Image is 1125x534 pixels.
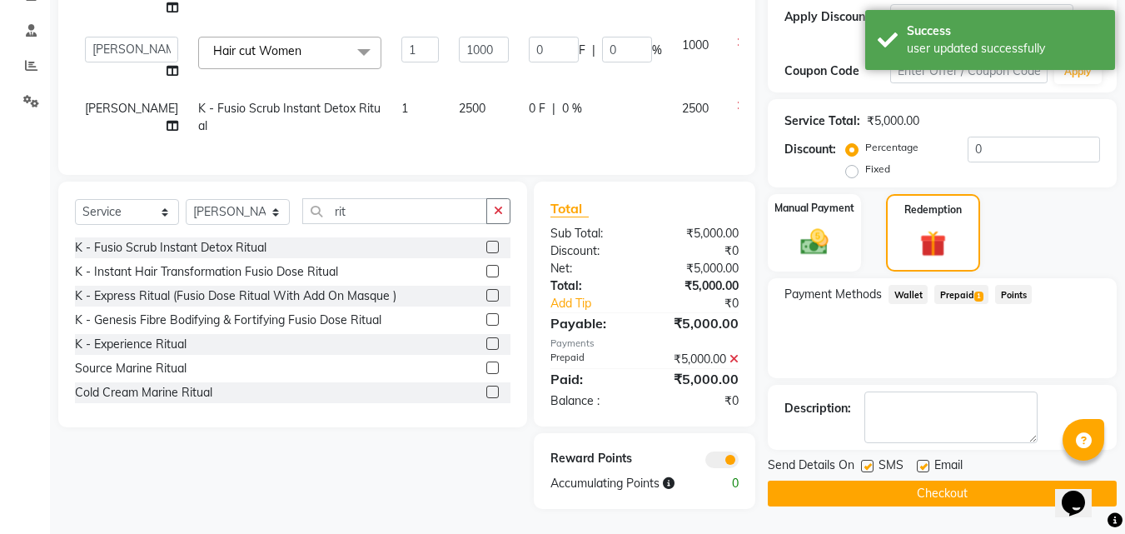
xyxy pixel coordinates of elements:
div: ₹0 [645,242,751,260]
span: Send Details On [768,457,854,477]
span: 2500 [459,101,485,116]
div: Net: [538,260,645,277]
div: Coupon Code [784,62,889,80]
span: Email [934,457,963,477]
span: F [579,42,585,59]
div: K - Instant Hair Transformation Fusio Dose Ritual [75,263,338,281]
div: ₹5,000.00 [867,112,919,130]
span: Wallet [889,285,928,304]
label: Percentage [865,140,918,155]
div: K - Express Ritual (Fusio Dose Ritual With Add On Masque ) [75,287,396,305]
div: Cold Cream Marine Ritual [75,384,212,402]
span: 1 [974,292,983,302]
div: Service Total: [784,112,860,130]
div: ₹5,000.00 [645,313,751,333]
span: | [552,100,555,117]
span: Total [550,200,589,217]
span: Points [995,285,1032,304]
div: Success [907,22,1103,40]
span: [PERSON_NAME] [85,101,178,116]
div: Source Marine Ritual [75,360,187,377]
span: SMS [879,457,903,477]
div: K - Fusio Scrub Instant Detox Ritual [75,239,266,257]
div: ₹5,000.00 [645,369,751,389]
div: ₹0 [645,392,751,410]
a: x [301,43,309,58]
div: Paid: [538,369,645,389]
input: Enter Offer / Coupon Code [890,57,1048,83]
span: Payment Methods [784,286,882,303]
div: Apply Discount [784,8,889,26]
label: Manual Payment [774,201,854,216]
div: ₹0 [663,295,752,312]
div: Accumulating Points [538,475,698,492]
div: Reward Points [538,450,645,468]
div: ₹5,000.00 [645,351,751,368]
span: Prepaid [934,285,988,304]
span: 0 % [562,100,582,117]
span: 2500 [682,101,709,116]
div: Balance : [538,392,645,410]
div: Total: [538,277,645,295]
div: user updated successfully [907,40,1103,57]
div: Discount: [784,141,836,158]
span: 0 F [529,100,545,117]
div: K - Genesis Fibre Bodifying & Fortifying Fusio Dose Ritual [75,312,381,329]
span: 1 [401,101,408,116]
button: Apply [1054,59,1102,84]
div: Discount: [538,242,645,260]
label: Fixed [865,162,890,177]
div: Prepaid [538,351,645,368]
iframe: chat widget [1055,467,1108,517]
a: Add Tip [538,295,662,312]
img: _gift.svg [912,227,954,260]
div: Payable: [538,313,645,333]
span: K - Fusio Scrub Instant Detox Ritual [198,101,381,133]
div: Payments [550,337,739,351]
div: ₹5,000.00 [645,260,751,277]
span: | [592,42,595,59]
div: Description: [784,400,851,417]
input: Search or Scan [302,198,487,224]
span: 1000 [682,37,709,52]
div: K - Experience Ritual [75,336,187,353]
label: Redemption [904,202,962,217]
button: Checkout [768,481,1117,507]
span: % [652,42,662,59]
span: Hair cut Women [213,43,301,58]
div: ₹5,000.00 [645,277,751,295]
div: ₹5,000.00 [645,225,751,242]
img: _cash.svg [792,226,837,257]
div: Sub Total: [538,225,645,242]
div: 0 [698,475,751,492]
